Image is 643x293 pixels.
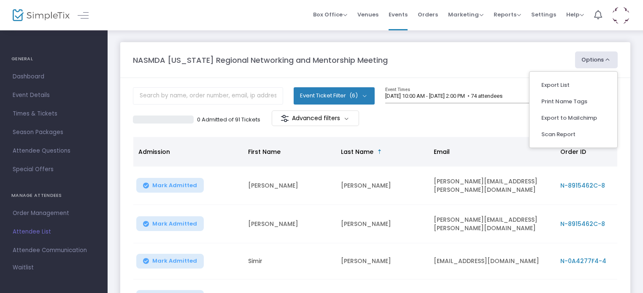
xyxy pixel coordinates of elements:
h4: GENERAL [11,51,96,67]
td: [PERSON_NAME] [336,205,429,243]
span: Help [566,11,584,19]
span: N-8915462C-8 [560,220,605,228]
span: Attendee Communication [13,245,95,256]
td: [PERSON_NAME] [243,167,336,205]
span: Marketing [448,11,484,19]
li: Scan Report [535,126,612,142]
span: Special Offers [13,164,95,175]
p: 0 Admitted of 91 Tickets [197,116,260,124]
button: Mark Admitted [136,216,204,231]
span: Sortable [376,148,383,155]
li: Export List [535,77,612,93]
td: [PERSON_NAME][EMAIL_ADDRESS][PERSON_NAME][DOMAIN_NAME] [429,205,555,243]
span: First Name [248,148,281,156]
span: Event Details [13,90,95,101]
td: [EMAIL_ADDRESS][DOMAIN_NAME] [429,243,555,280]
span: Reports [494,11,521,19]
button: Event Ticket Filter(6) [294,87,375,104]
span: Orders [418,4,438,25]
span: Dashboard [13,71,95,82]
span: Settings [531,4,556,25]
span: Waitlist [13,263,34,272]
span: Email [434,148,450,156]
m-button: Advanced filters [272,110,359,126]
span: [DATE] 10:00 AM - [DATE] 2:00 PM • 74 attendees [385,93,503,99]
button: Mark Admitted [136,254,204,269]
span: (6) [349,92,358,99]
td: [PERSON_NAME] [243,205,336,243]
span: Mark Admitted [152,258,197,264]
span: Order Management [13,208,95,219]
li: Export to Mailchimp [535,110,612,126]
button: Options [575,51,618,68]
span: Mark Admitted [152,220,197,227]
span: Times & Tickets [13,108,95,119]
td: [PERSON_NAME][EMAIL_ADDRESS][PERSON_NAME][DOMAIN_NAME] [429,167,555,205]
img: filter [281,114,289,123]
span: Mark Admitted [152,182,197,189]
span: N-0A4277F4-4 [560,257,606,265]
li: Print Name Tags [535,93,612,110]
td: [PERSON_NAME] [336,243,429,280]
h4: MANAGE ATTENDEES [11,187,96,204]
m-panel-title: NASMDA [US_STATE] Regional Networking and Mentorship Meeting [133,54,388,66]
span: Season Packages [13,127,95,138]
span: Box Office [313,11,347,19]
td: Simir [243,243,336,280]
span: Venues [357,4,378,25]
td: [PERSON_NAME] [336,167,429,205]
span: Attendee Questions [13,145,95,156]
button: Mark Admitted [136,178,204,193]
span: Attendee List [13,226,95,237]
span: Events [389,4,408,25]
span: Order ID [560,148,586,156]
span: Last Name [341,148,373,156]
span: Admission [138,148,170,156]
input: Search by name, order number, email, ip address [133,87,283,105]
span: N-8915462C-8 [560,181,605,190]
